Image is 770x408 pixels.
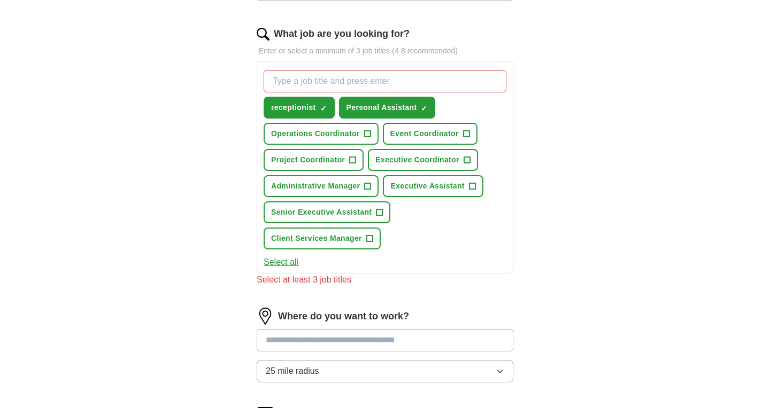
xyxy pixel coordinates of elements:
button: Executive Assistant [383,175,483,197]
button: Client Services Manager [264,227,381,249]
span: Personal Assistant [346,102,417,113]
button: Project Coordinator [264,149,364,171]
span: Project Coordinator [271,154,345,166]
span: ✓ [421,104,427,113]
div: Select at least 3 job titles [257,273,513,286]
span: Executive Assistant [390,181,464,192]
span: Operations Coordinator [271,128,360,139]
span: Senior Executive Assistant [271,207,372,218]
p: Enter or select a minimum of 3 job titles (4-8 recommended) [257,45,513,57]
button: Senior Executive Assistant [264,201,390,223]
img: location.png [257,308,274,325]
button: Event Coordinator [383,123,478,145]
input: Type a job title and press enter [264,70,506,92]
label: What job are you looking for? [274,27,410,41]
span: receptionist [271,102,316,113]
span: ✓ [320,104,327,113]
button: Personal Assistant✓ [339,97,436,119]
span: Administrative Manager [271,181,360,192]
button: Operations Coordinator [264,123,379,145]
span: Event Coordinator [390,128,459,139]
button: Select all [264,256,298,269]
button: Administrative Manager [264,175,379,197]
span: Client Services Manager [271,233,362,244]
img: search.png [257,28,269,41]
span: Executive Coordinator [375,154,459,166]
label: Where do you want to work? [278,309,409,324]
button: 25 mile radius [257,360,513,382]
button: receptionist✓ [264,97,335,119]
button: Executive Coordinator [368,149,478,171]
span: 25 mile radius [266,365,319,378]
